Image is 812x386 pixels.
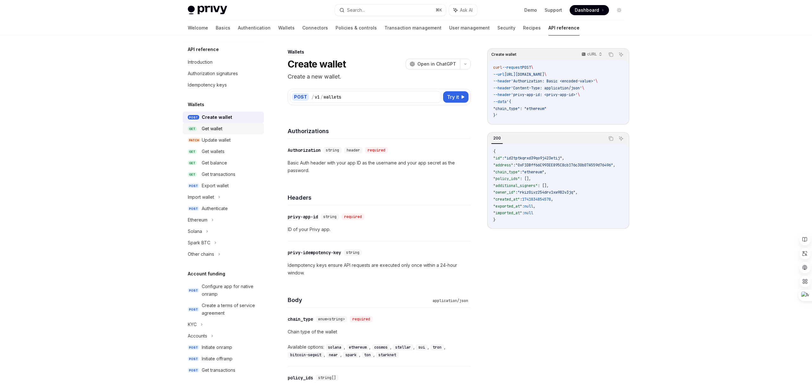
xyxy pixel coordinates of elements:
[188,101,204,108] h5: Wallets
[346,250,359,255] span: string
[288,226,471,233] p: ID of your Privy app.
[183,300,264,319] a: POSTCreate a terms of service agreement
[188,206,199,211] span: POST
[520,197,522,202] span: :
[288,249,341,256] div: privy-idempotency-key
[507,99,511,104] span: '{
[493,176,520,181] span: "policy_ids"
[362,352,373,358] code: ton
[188,183,199,188] span: POST
[183,112,264,123] a: POSTCreate wallet
[416,343,430,351] div: ,
[202,344,232,351] div: Initiate onramp
[447,93,459,101] span: Try it
[188,332,207,340] div: Accounts
[449,20,490,35] a: User management
[188,321,197,328] div: KYC
[531,65,533,70] span: \
[183,123,264,134] a: GETGet wallet
[372,344,390,351] code: cosmos
[548,20,580,35] a: API reference
[288,351,326,358] div: ,
[288,343,471,358] div: Available options:
[416,344,428,351] code: sui
[570,5,609,15] a: Dashboard
[493,197,520,202] span: "created_at"
[202,205,228,212] div: Authenticate
[216,20,230,35] a: Basics
[188,357,199,361] span: POST
[323,214,337,219] span: string
[511,92,578,97] span: 'privy-app-id: <privy-app-id>'
[504,72,544,77] span: [URL][DOMAIN_NAME]
[350,316,373,322] div: required
[336,20,377,35] a: Policies & controls
[183,342,264,353] a: POSTInitiate onramp
[522,204,524,209] span: :
[515,163,613,168] span: "0xF1DBff66C993EE895C8cb176c30b07A559d76496"
[607,50,615,59] button: Copy the contents from the code block
[393,343,416,351] div: ,
[524,204,533,209] span: null
[417,61,456,67] span: Open in ChatGPT
[288,193,471,202] h4: Headers
[522,210,524,216] span: :
[491,52,516,57] span: Create wallet
[613,163,615,168] span: ,
[502,156,504,161] span: :
[504,156,562,161] span: "id2tptkqrxd39qo9j423etij"
[188,138,200,143] span: PATCH
[288,214,318,220] div: privy-app-id
[188,46,219,53] h5: API reference
[406,59,460,69] button: Open in ChatGPT
[302,20,328,35] a: Connectors
[578,92,580,97] span: \
[183,169,264,180] a: GETGet transactions
[384,20,442,35] a: Transaction management
[326,351,343,358] div: ,
[188,115,199,120] span: POST
[202,283,260,298] div: Configure app for native onramp
[575,7,599,13] span: Dashboard
[595,79,598,84] span: \
[318,317,345,322] span: enum<string>
[325,343,346,351] div: ,
[188,216,207,224] div: Ethereum
[183,56,264,68] a: Introduction
[493,86,511,91] span: --header
[513,163,515,168] span: :
[545,7,562,13] a: Support
[493,79,511,84] span: --header
[493,65,502,70] span: curl
[183,353,264,364] a: POSTInitiate offramp
[493,170,520,175] span: "chain_type"
[522,197,551,202] span: 1741834854578
[202,366,235,374] div: Get transactions
[278,20,295,35] a: Wallets
[288,49,471,55] div: Wallets
[587,52,597,57] p: cURL
[288,127,471,135] h4: Authorizations
[493,190,515,195] span: "owner_id"
[183,203,264,214] a: POSTAuthenticate
[551,197,553,202] span: ,
[493,113,498,118] span: }'
[188,228,202,235] div: Solana
[318,375,336,380] span: string[]
[183,79,264,91] a: Idempotency keys
[183,68,264,79] a: Authorization signatures
[324,94,341,100] div: wallets
[393,344,413,351] code: stellar
[326,352,340,358] code: near
[202,148,225,155] div: Get wallets
[493,210,522,216] span: "imported_at"
[493,156,502,161] span: "id"
[493,106,547,111] span: "chain_type": "ethereum"
[342,214,364,220] div: required
[188,161,197,165] span: GET
[188,193,214,201] div: Import wallet
[202,136,231,144] div: Update wallet
[288,296,430,304] h4: Body
[538,183,549,188] span: : [],
[188,6,227,15] img: light logo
